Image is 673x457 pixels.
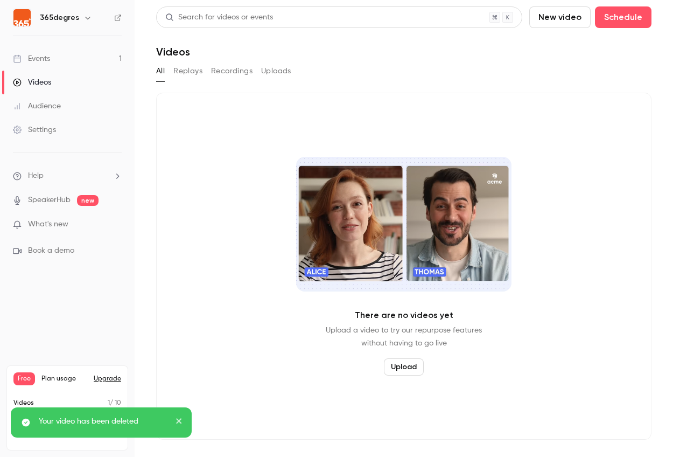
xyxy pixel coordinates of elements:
[156,45,190,58] h1: Videos
[28,195,71,206] a: SpeakerHub
[13,53,50,64] div: Events
[13,124,56,135] div: Settings
[94,375,121,383] button: Upgrade
[28,170,44,182] span: Help
[13,77,51,88] div: Videos
[173,63,202,80] button: Replays
[13,372,35,385] span: Free
[595,6,651,28] button: Schedule
[13,398,34,408] p: Videos
[108,398,121,408] p: / 10
[40,12,79,23] h6: 365degres
[529,6,591,28] button: New video
[156,63,165,80] button: All
[165,12,273,23] div: Search for videos or events
[384,358,424,376] button: Upload
[13,170,122,182] li: help-dropdown-opener
[77,195,99,206] span: new
[326,324,482,350] p: Upload a video to try our repurpose features without having to go live
[39,416,168,427] p: Your video has been deleted
[176,416,183,429] button: close
[355,309,453,322] p: There are no videos yet
[108,400,110,406] span: 1
[156,6,651,451] section: Videos
[13,101,61,112] div: Audience
[13,9,31,26] img: 365degres
[28,219,68,230] span: What's new
[28,245,74,257] span: Book a demo
[41,375,87,383] span: Plan usage
[261,63,291,80] button: Uploads
[211,63,253,80] button: Recordings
